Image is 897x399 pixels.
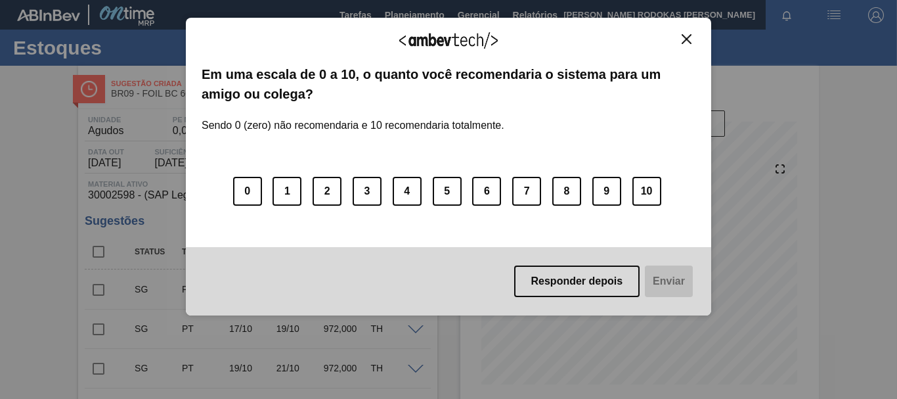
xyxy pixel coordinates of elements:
button: 4 [393,177,422,206]
button: Responder depois [514,266,640,297]
button: 5 [433,177,462,206]
button: 2 [313,177,341,206]
button: 6 [472,177,501,206]
button: 7 [512,177,541,206]
button: Close [678,34,695,45]
button: 9 [592,177,621,206]
button: 8 [552,177,581,206]
label: Sendo 0 (zero) não recomendaria e 10 recomendaria totalmente. [202,104,504,131]
button: 10 [632,177,661,206]
button: 3 [353,177,382,206]
img: Close [682,34,691,44]
button: 0 [233,177,262,206]
img: Logo Ambevtech [399,32,498,49]
button: 1 [273,177,301,206]
label: Em uma escala de 0 a 10, o quanto você recomendaria o sistema para um amigo ou colega? [202,64,695,105]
